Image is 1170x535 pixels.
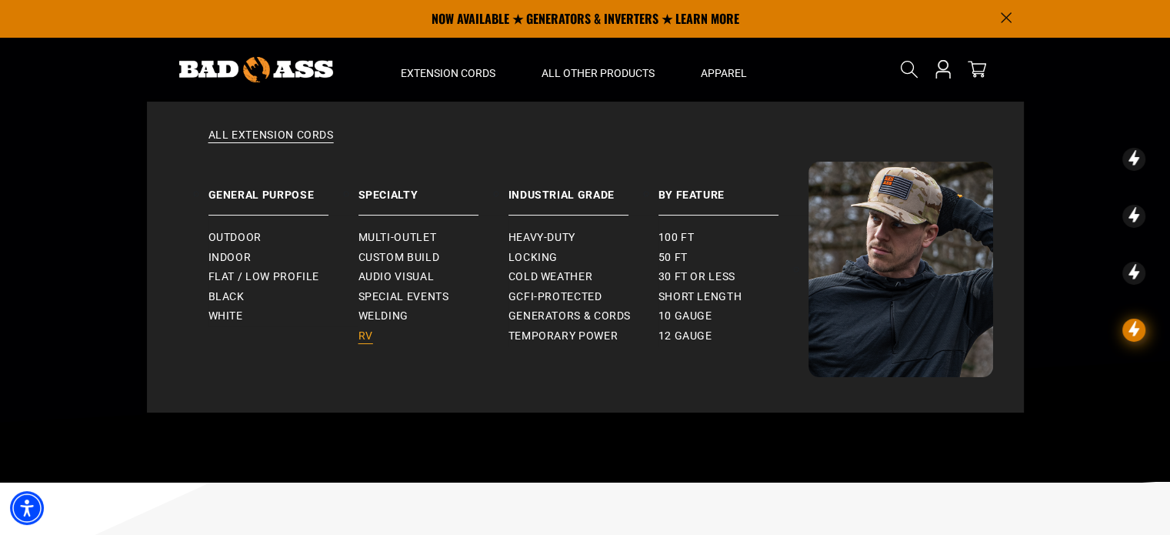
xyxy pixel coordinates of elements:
div: Accessibility Menu [10,491,44,525]
a: White [208,306,358,326]
a: Industrial Grade [508,162,658,216]
a: Specialty [358,162,508,216]
span: 100 ft [658,231,695,245]
a: Flat / Low Profile [208,267,358,287]
span: Locking [508,251,558,265]
a: RV [358,326,508,346]
span: Temporary Power [508,329,618,343]
summary: All Other Products [518,37,678,102]
a: GCFI-Protected [508,287,658,307]
a: Short Length [658,287,808,307]
a: 50 ft [658,248,808,268]
a: Custom Build [358,248,508,268]
span: Special Events [358,290,449,304]
a: By Feature [658,162,808,216]
summary: Extension Cords [378,37,518,102]
span: Short Length [658,290,742,304]
a: 10 gauge [658,306,808,326]
span: Heavy-Duty [508,231,575,245]
span: Flat / Low Profile [208,270,320,284]
a: 30 ft or less [658,267,808,287]
a: Temporary Power [508,326,658,346]
span: Generators & Cords [508,309,632,323]
a: Cold Weather [508,267,658,287]
span: Custom Build [358,251,440,265]
a: Locking [508,248,658,268]
img: Bad Ass Extension Cords [179,57,333,82]
span: GCFI-Protected [508,290,602,304]
a: Black [208,287,358,307]
summary: Search [897,57,922,82]
summary: Apparel [678,37,770,102]
span: Multi-Outlet [358,231,437,245]
a: Indoor [208,248,358,268]
span: Apparel [701,66,747,80]
span: 10 gauge [658,309,712,323]
a: Multi-Outlet [358,228,508,248]
span: Extension Cords [401,66,495,80]
span: 12 gauge [658,329,712,343]
span: Audio Visual [358,270,435,284]
span: Cold Weather [508,270,593,284]
a: Open this option [931,37,955,102]
a: Generators & Cords [508,306,658,326]
a: Audio Visual [358,267,508,287]
span: All Other Products [542,66,655,80]
a: Welding [358,306,508,326]
a: General Purpose [208,162,358,216]
a: 12 gauge [658,326,808,346]
span: Welding [358,309,408,323]
a: All Extension Cords [178,128,993,162]
a: 100 ft [658,228,808,248]
a: Outdoor [208,228,358,248]
span: White [208,309,243,323]
a: cart [965,60,989,79]
img: Bad Ass Extension Cords [808,162,993,377]
span: RV [358,329,373,343]
span: Indoor [208,251,252,265]
span: Outdoor [208,231,262,245]
span: 30 ft or less [658,270,735,284]
a: Special Events [358,287,508,307]
a: Heavy-Duty [508,228,658,248]
span: Black [208,290,245,304]
span: 50 ft [658,251,688,265]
